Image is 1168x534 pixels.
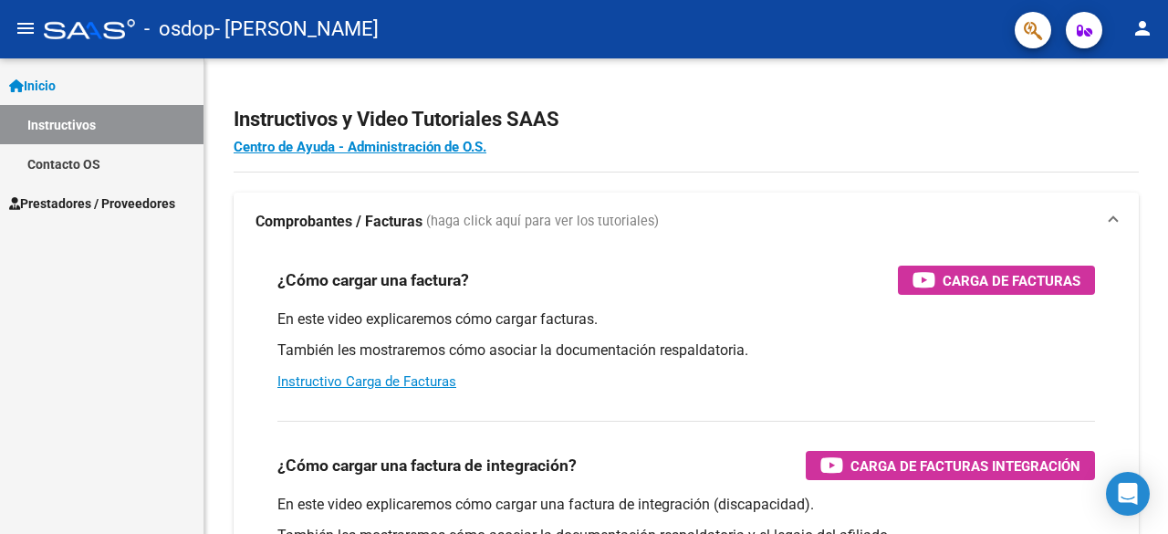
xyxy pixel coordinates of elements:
[426,212,659,232] span: (haga click aquí para ver los tutoriales)
[277,267,469,293] h3: ¿Cómo cargar una factura?
[144,9,214,49] span: - osdop
[1106,472,1150,516] div: Open Intercom Messenger
[850,455,1080,477] span: Carga de Facturas Integración
[277,373,456,390] a: Instructivo Carga de Facturas
[234,102,1139,137] h2: Instructivos y Video Tutoriales SAAS
[1131,17,1153,39] mat-icon: person
[806,451,1095,480] button: Carga de Facturas Integración
[9,194,175,214] span: Prestadores / Proveedores
[277,453,577,478] h3: ¿Cómo cargar una factura de integración?
[277,309,1095,330] p: En este video explicaremos cómo cargar facturas.
[214,9,379,49] span: - [PERSON_NAME]
[898,266,1095,295] button: Carga de Facturas
[234,139,486,155] a: Centro de Ayuda - Administración de O.S.
[234,193,1139,251] mat-expansion-panel-header: Comprobantes / Facturas (haga click aquí para ver los tutoriales)
[277,340,1095,361] p: También les mostraremos cómo asociar la documentación respaldatoria.
[943,269,1080,292] span: Carga de Facturas
[15,17,36,39] mat-icon: menu
[277,495,1095,515] p: En este video explicaremos cómo cargar una factura de integración (discapacidad).
[255,212,422,232] strong: Comprobantes / Facturas
[9,76,56,96] span: Inicio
